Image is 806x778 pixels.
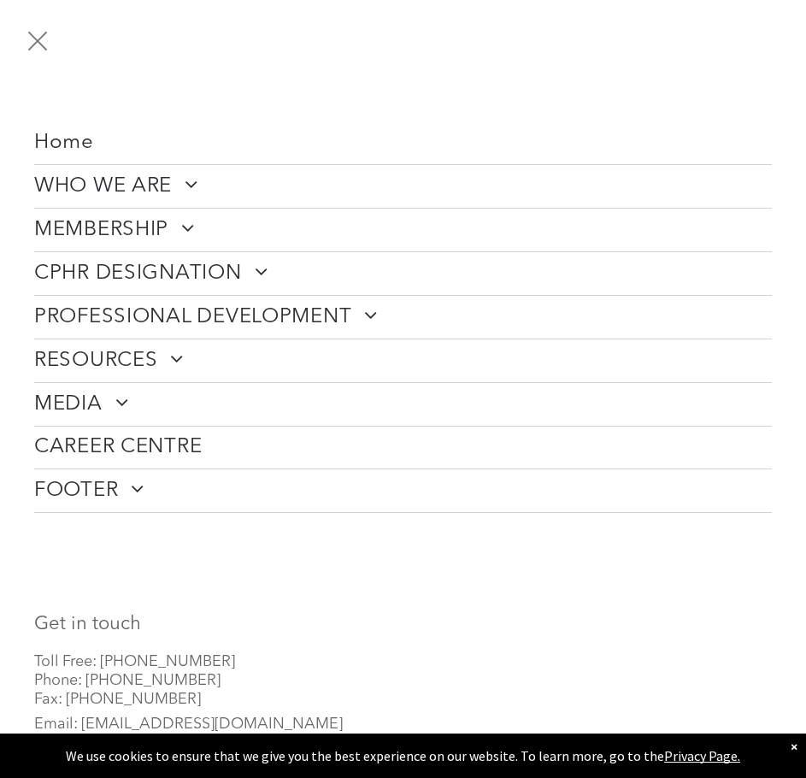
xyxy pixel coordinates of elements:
[34,252,772,295] a: CPHR DESIGNATION
[34,692,201,707] span: Fax: [PHONE_NUMBER]
[791,738,797,755] div: Dismiss notification
[34,383,772,426] a: MEDIA
[34,209,772,251] a: MEMBERSHIP
[34,615,141,634] font: Get in touch
[34,469,772,512] a: FOOTER
[34,122,772,164] a: Home
[34,339,772,382] a: RESOURCES
[15,19,60,63] button: menu
[34,427,772,469] a: CAREER CENTRE
[664,747,740,764] a: Privacy Page.
[34,165,772,208] a: WHO WE ARE
[34,673,221,688] span: Phone: [PHONE_NUMBER]
[34,716,343,732] span: Email: [EMAIL_ADDRESS][DOMAIN_NAME]
[34,296,772,339] a: PROFESSIONAL DEVELOPMENT
[34,654,235,669] span: Toll Free: [PHONE_NUMBER]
